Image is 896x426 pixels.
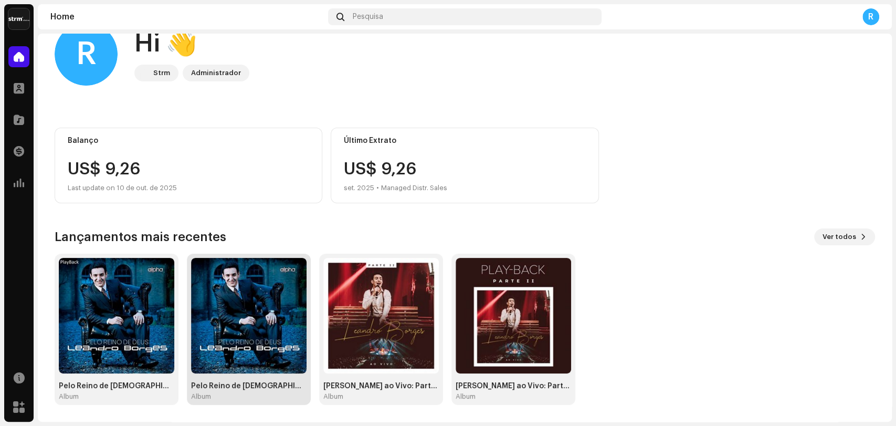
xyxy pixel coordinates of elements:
[59,382,174,390] div: Pelo Reino de [DEMOGRAPHIC_DATA] [Playback]
[353,13,383,21] span: Pesquisa
[376,182,379,194] div: •
[68,137,309,145] div: Balanço
[323,258,439,373] img: 177b4cc4-95ef-4cf9-80d8-45f335d9bf9f
[456,258,571,373] img: 0db92959-55a0-42dc-ac43-4832039c4a08
[191,382,307,390] div: Pelo Reino de [DEMOGRAPHIC_DATA]
[456,392,476,401] div: Album
[134,27,249,60] div: Hi 👋
[456,382,571,390] div: [PERSON_NAME] ao Vivo: Parte 2 (Playback)
[191,67,241,79] div: Administrador
[50,13,324,21] div: Home
[823,226,856,247] span: Ver todos
[59,258,174,373] img: e5fe236c-28eb-4709-b092-791d968d8d8b
[55,128,322,203] re-o-card-value: Balanço
[381,182,447,194] div: Managed Distr. Sales
[68,182,309,194] div: Last update on 10 de out. de 2025
[862,8,879,25] div: R
[191,258,307,373] img: bd1b4881-0b9f-44a4-a5f1-144f66b6dd01
[814,228,875,245] button: Ver todos
[8,8,29,29] img: 408b884b-546b-4518-8448-1008f9c76b02
[59,392,79,401] div: Album
[191,392,211,401] div: Album
[153,67,170,79] div: Strm
[323,382,439,390] div: [PERSON_NAME] ao Vivo: Parte 2
[323,392,343,401] div: Album
[55,228,226,245] h3: Lançamentos mais recentes
[136,67,149,79] img: 408b884b-546b-4518-8448-1008f9c76b02
[331,128,598,203] re-o-card-value: Último Extrato
[344,182,374,194] div: set. 2025
[344,137,585,145] div: Último Extrato
[55,23,118,86] div: R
